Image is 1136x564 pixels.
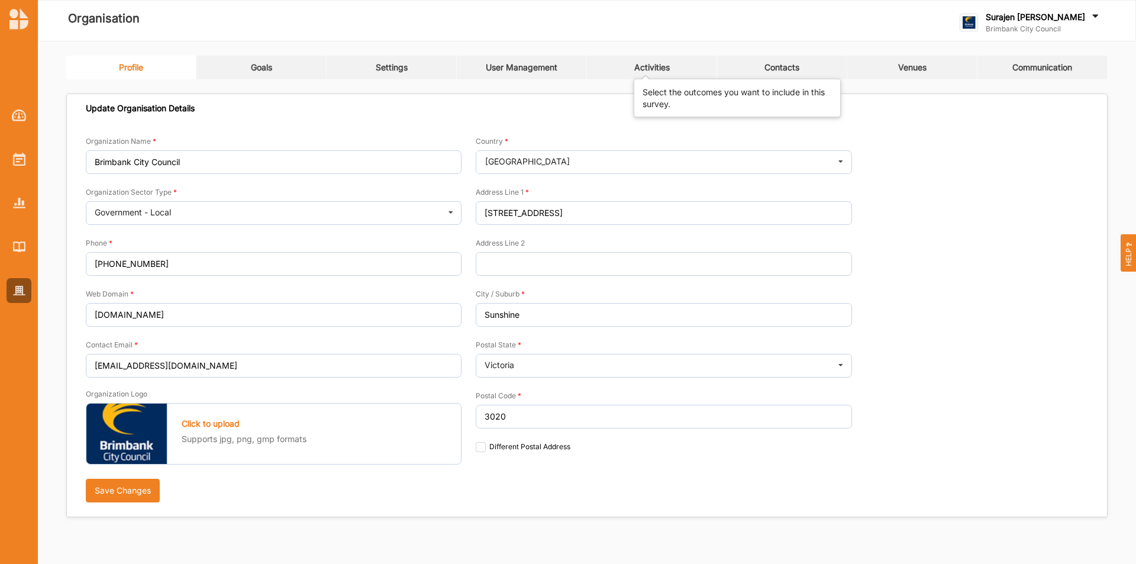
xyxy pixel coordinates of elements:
label: City / Suburb [476,289,525,299]
a: Library [7,234,31,259]
div: Victoria [485,361,514,369]
label: Surajen [PERSON_NAME] [986,12,1085,22]
a: Dashboard [7,103,31,128]
div: Update Organisation Details [86,103,195,114]
div: Communication [1012,62,1072,73]
label: Organisation [68,9,140,28]
img: logo [9,8,28,30]
img: Reports [13,198,25,208]
label: Phone [86,239,112,248]
div: Venues [898,62,927,73]
div: Contacts [764,62,799,73]
img: Activities [13,153,25,166]
div: User Management [486,62,557,73]
label: Contact Email [86,340,138,350]
label: Web Domain [86,289,134,299]
div: Profile [119,62,143,73]
label: Click to upload [182,418,240,429]
div: [GEOGRAPHIC_DATA] [485,157,570,166]
a: Activities [7,147,31,172]
img: Library [13,241,25,252]
div: Activities [634,62,670,73]
label: Country [476,137,508,146]
label: Supports jpg, png, gmp formats [182,433,306,445]
label: Organization Logo [86,389,147,399]
label: Postal State [476,340,521,350]
a: Reports [7,191,31,215]
label: Address Line 2 [476,239,525,248]
img: Dashboard [12,109,27,121]
img: 1592913926669_308_logo.png [86,404,167,464]
img: Organisation [13,286,25,296]
label: Different Postal Address [476,442,570,452]
label: Address Line 1 [476,188,529,197]
div: Government - Local [95,208,171,217]
div: Goals [251,62,272,73]
label: Organization Sector Type [86,188,177,197]
a: Organisation [7,278,31,303]
div: Select the outcomes you want to include in this survey. [643,86,832,110]
label: Brimbank City Council [986,24,1101,34]
img: logo [960,14,978,32]
label: Organization Name [86,137,156,146]
button: Save Changes [86,479,160,502]
label: Postal Code [476,391,521,401]
div: Settings [376,62,408,73]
